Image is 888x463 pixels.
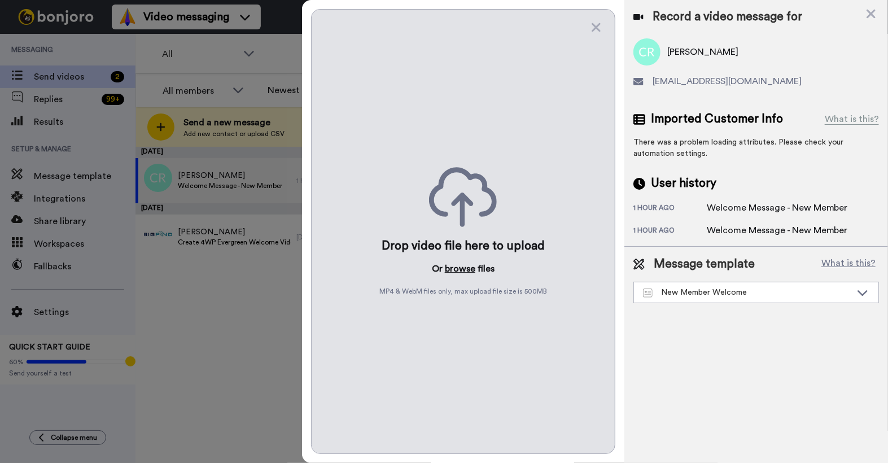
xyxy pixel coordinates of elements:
span: User history [651,175,716,192]
div: New Member Welcome [643,287,851,298]
div: There was a problem loading attributes. Please check your automation settings. [633,111,879,237]
img: Message-temps.svg [643,289,653,298]
div: What is this? [825,112,879,126]
span: Imported Customer Info [651,111,783,128]
button: What is this? [818,256,879,273]
span: [EMAIL_ADDRESS][DOMAIN_NAME] [653,75,802,88]
p: Or files [432,262,495,276]
span: MP4 & WebM files only, max upload file size is 500 MB [379,287,547,296]
div: 1 hour ago [633,226,707,237]
div: Welcome Message - New Member [707,201,848,215]
span: Message template [654,256,755,273]
div: Welcome Message - New Member [707,224,848,237]
button: browse [445,262,475,276]
div: Drop video file here to upload [382,238,545,254]
div: 1 hour ago [633,203,707,215]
